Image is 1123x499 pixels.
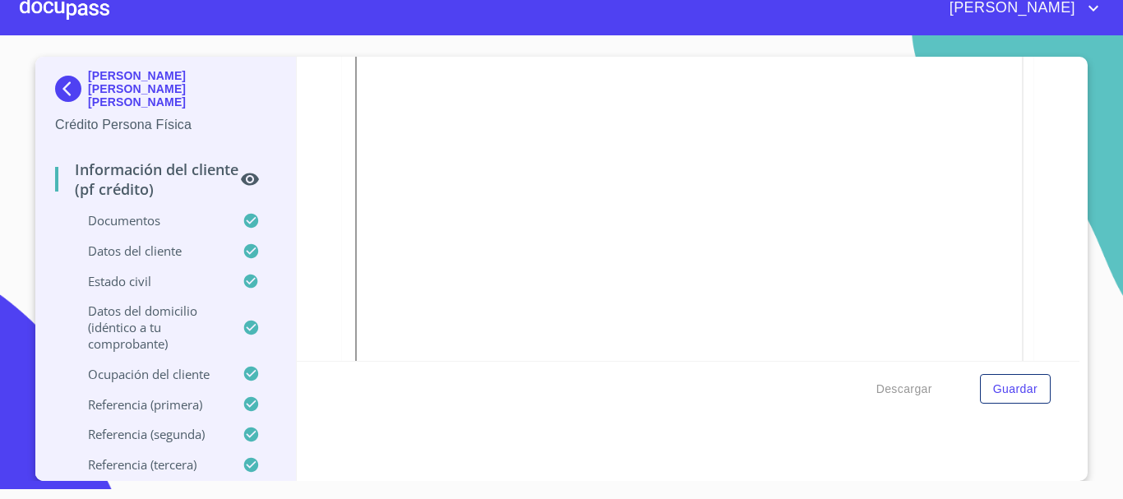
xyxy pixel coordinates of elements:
button: Guardar [980,374,1051,404]
p: Estado Civil [55,273,243,289]
p: Datos del cliente [55,243,243,259]
button: Descargar [870,374,939,404]
iframe: Comprobante de Domicilio [355,14,1024,456]
p: Datos del domicilio (idéntico a tu comprobante) [55,303,243,352]
p: Referencia (tercera) [55,456,243,473]
div: [PERSON_NAME] [PERSON_NAME] [PERSON_NAME] [55,69,276,115]
p: Ocupación del Cliente [55,366,243,382]
span: Descargar [876,379,932,400]
p: Información del cliente (PF crédito) [55,159,240,199]
p: Crédito Persona Física [55,115,276,135]
p: Referencia (primera) [55,396,243,413]
span: Guardar [993,379,1038,400]
img: Docupass spot blue [55,76,88,102]
p: Referencia (segunda) [55,426,243,442]
p: [PERSON_NAME] [PERSON_NAME] [PERSON_NAME] [88,69,276,109]
p: Documentos [55,212,243,229]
